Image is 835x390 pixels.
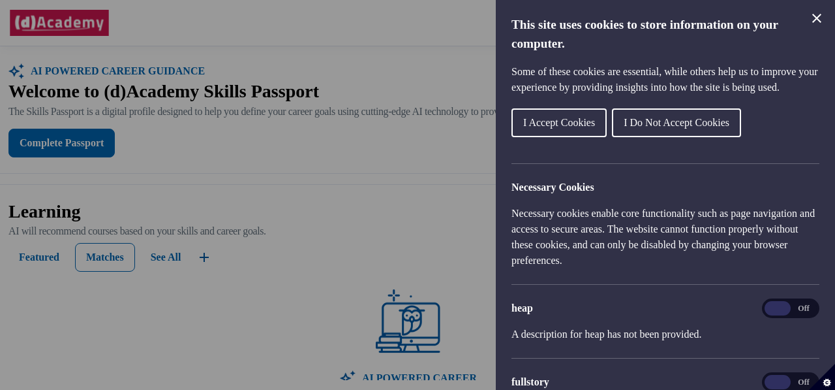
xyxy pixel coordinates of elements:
[612,108,741,137] button: I Do Not Accept Cookies
[809,364,835,390] button: Set cookie preferences
[765,301,791,316] span: On
[511,206,819,268] p: Necessary cookies enable core functionality such as page navigation and access to secure areas. T...
[511,180,819,195] h2: Necessary Cookies
[791,301,817,316] span: Off
[511,16,819,54] h1: This site uses cookies to store information on your computer.
[624,117,729,128] span: I Do Not Accept Cookies
[511,374,819,390] h3: fullstory
[765,375,791,389] span: On
[511,64,819,95] p: Some of these cookies are essential, while others help us to improve your experience by providing...
[791,375,817,389] span: Off
[511,301,819,316] h3: heap
[523,117,595,128] span: I Accept Cookies
[809,10,825,26] button: Close Cookie Control
[511,327,819,342] p: A description for heap has not been provided.
[511,108,607,137] button: I Accept Cookies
